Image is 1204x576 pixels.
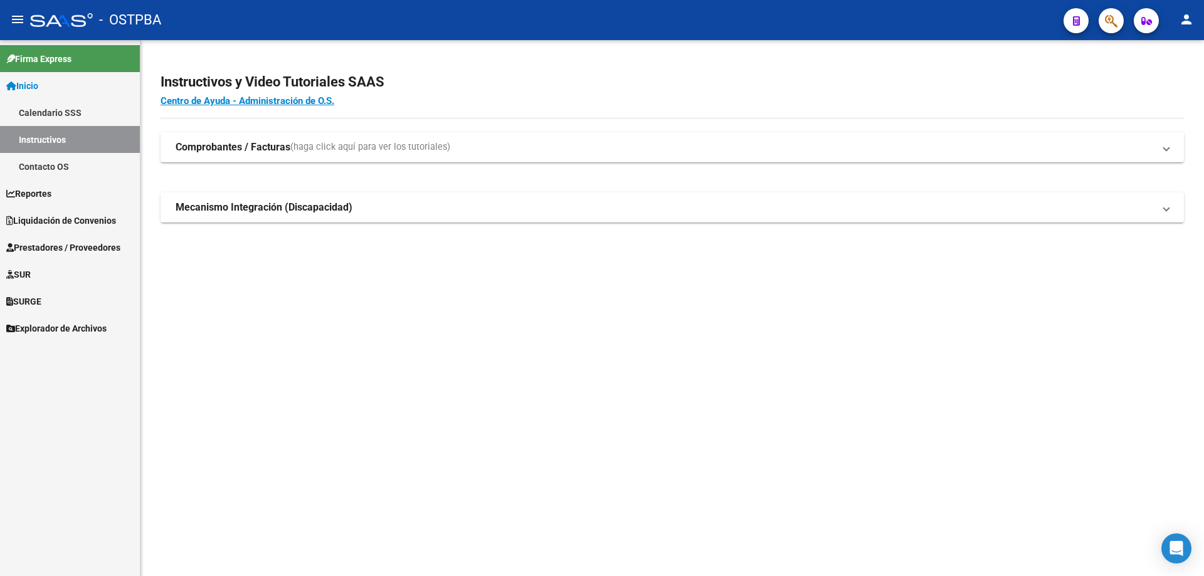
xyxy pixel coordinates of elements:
[161,95,334,107] a: Centro de Ayuda - Administración de O.S.
[6,214,116,228] span: Liquidación de Convenios
[10,12,25,27] mat-icon: menu
[176,201,352,214] strong: Mecanismo Integración (Discapacidad)
[6,322,107,335] span: Explorador de Archivos
[6,187,51,201] span: Reportes
[6,268,31,281] span: SUR
[6,241,120,254] span: Prestadores / Proveedores
[290,140,450,154] span: (haga click aquí para ver los tutoriales)
[161,192,1184,223] mat-expansion-panel-header: Mecanismo Integración (Discapacidad)
[6,52,71,66] span: Firma Express
[176,140,290,154] strong: Comprobantes / Facturas
[161,132,1184,162] mat-expansion-panel-header: Comprobantes / Facturas(haga click aquí para ver los tutoriales)
[6,295,41,308] span: SURGE
[6,79,38,93] span: Inicio
[1161,533,1191,563] div: Open Intercom Messenger
[161,70,1184,94] h2: Instructivos y Video Tutoriales SAAS
[1179,12,1194,27] mat-icon: person
[99,6,161,34] span: - OSTPBA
